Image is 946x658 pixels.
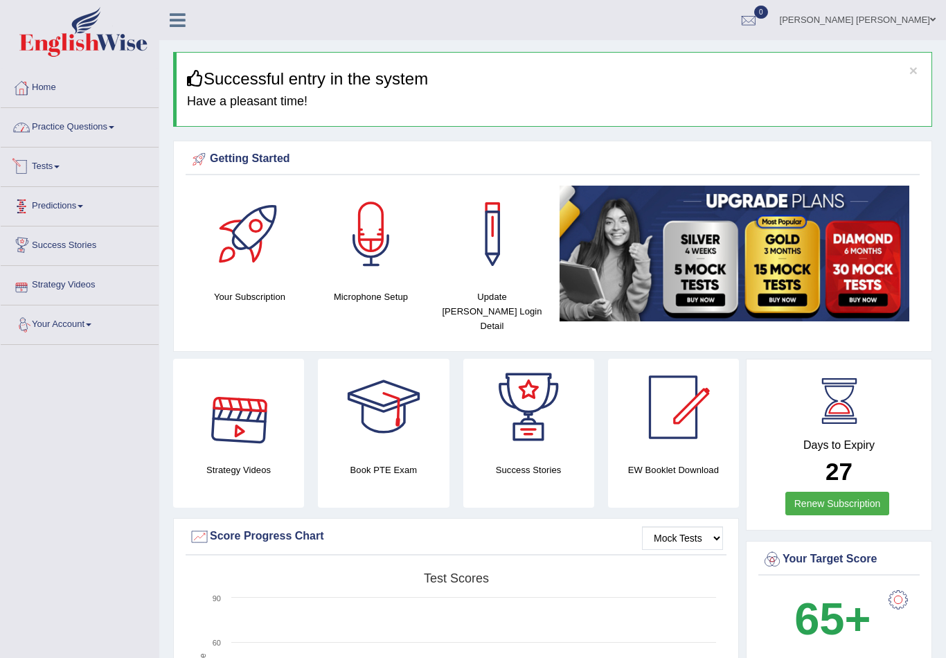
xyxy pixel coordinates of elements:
[438,290,546,333] h4: Update [PERSON_NAME] Login Detail
[196,290,303,304] h4: Your Subscription
[1,187,159,222] a: Predictions
[463,463,594,477] h4: Success Stories
[317,290,425,304] h4: Microphone Setup
[187,95,921,109] h4: Have a pleasant time!
[608,463,739,477] h4: EW Booklet Download
[187,70,921,88] h3: Successful entry in the system
[213,639,221,647] text: 60
[762,439,916,452] h4: Days to Expiry
[424,571,489,585] tspan: Test scores
[1,69,159,103] a: Home
[189,526,723,547] div: Score Progress Chart
[173,463,304,477] h4: Strategy Videos
[1,266,159,301] a: Strategy Videos
[825,458,853,485] b: 27
[762,549,916,570] div: Your Target Score
[318,463,449,477] h4: Book PTE Exam
[785,492,890,515] a: Renew Subscription
[1,226,159,261] a: Success Stories
[560,186,909,321] img: small5.jpg
[189,149,916,170] div: Getting Started
[754,6,768,19] span: 0
[1,305,159,340] a: Your Account
[794,594,871,644] b: 65+
[213,594,221,603] text: 90
[1,148,159,182] a: Tests
[909,63,918,78] button: ×
[1,108,159,143] a: Practice Questions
